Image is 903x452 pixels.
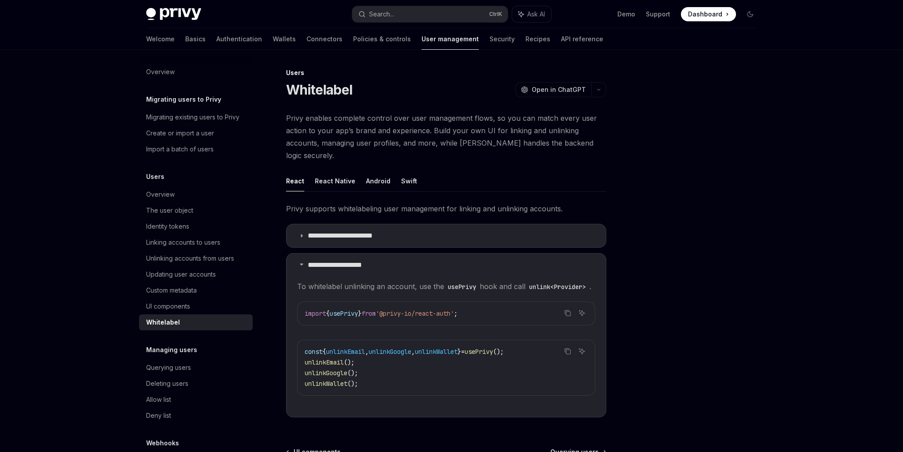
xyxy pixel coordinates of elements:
[369,348,411,356] span: unlinkGoogle
[146,221,189,232] div: Identity tokens
[562,307,573,319] button: Copy the contents from the code block
[489,28,515,50] a: Security
[139,392,253,408] a: Allow list
[527,10,545,19] span: Ask AI
[139,282,253,298] a: Custom metadata
[139,266,253,282] a: Updating user accounts
[365,348,369,356] span: ,
[146,112,239,123] div: Migrating existing users to Privy
[139,202,253,218] a: The user object
[146,345,197,355] h5: Managing users
[401,170,417,191] button: Swift
[305,369,347,377] span: unlinkGoogle
[352,6,508,22] button: Search...CtrlK
[344,358,354,366] span: ();
[617,10,635,19] a: Demo
[146,205,193,216] div: The user object
[326,309,330,317] span: {
[362,309,376,317] span: from
[415,348,457,356] span: unlinkWallet
[146,438,179,448] h5: Webhooks
[306,28,342,50] a: Connectors
[457,348,461,356] span: }
[326,348,365,356] span: unlinkEmail
[305,348,322,356] span: const
[358,309,362,317] span: }
[422,28,479,50] a: User management
[305,358,344,366] span: unlinkEmail
[353,28,411,50] a: Policies & controls
[525,282,589,292] code: unlink<Provider>
[139,298,253,314] a: UI components
[347,380,358,388] span: ();
[139,125,253,141] a: Create or import a user
[489,11,502,18] span: Ctrl K
[146,94,221,105] h5: Migrating users to Privy
[305,380,347,388] span: unlinkWallet
[146,253,234,264] div: Unlinking accounts from users
[561,28,603,50] a: API reference
[146,237,220,248] div: Linking accounts to users
[185,28,206,50] a: Basics
[139,234,253,250] a: Linking accounts to users
[273,28,296,50] a: Wallets
[322,348,326,356] span: {
[444,282,480,292] code: usePrivy
[347,369,358,377] span: ();
[146,317,180,328] div: Whitelabel
[315,170,355,191] button: React Native
[139,376,253,392] a: Deleting users
[146,362,191,373] div: Querying users
[139,218,253,234] a: Identity tokens
[286,202,606,215] span: Privy supports whitelabeling user management for linking and unlinking accounts.
[146,144,214,155] div: Import a batch of users
[139,408,253,424] a: Deny list
[146,28,175,50] a: Welcome
[366,170,390,191] button: Android
[286,170,304,191] button: React
[681,7,736,21] a: Dashboard
[146,189,175,200] div: Overview
[146,67,175,77] div: Overview
[286,112,606,162] span: Privy enables complete control over user management flows, so you can match every user action to ...
[146,128,214,139] div: Create or import a user
[515,82,591,97] button: Open in ChatGPT
[576,345,588,357] button: Ask AI
[465,348,493,356] span: usePrivy
[146,8,201,20] img: dark logo
[146,394,171,405] div: Allow list
[532,85,586,94] span: Open in ChatGPT
[743,7,757,21] button: Toggle dark mode
[411,348,415,356] span: ,
[146,301,190,312] div: UI components
[576,307,588,319] button: Ask AI
[139,314,253,330] a: Whitelabel
[454,309,457,317] span: ;
[493,348,504,356] span: ();
[139,64,253,80] a: Overview
[286,68,606,77] div: Users
[525,28,550,50] a: Recipes
[376,309,454,317] span: '@privy-io/react-auth'
[139,186,253,202] a: Overview
[461,348,465,356] span: =
[146,378,188,389] div: Deleting users
[297,280,595,293] span: To whitelabel unlinking an account, use the hook and call .
[286,253,606,417] details: **** **** **** *****To whitelabel unlinking an account, use theusePrivyhook and callunlink<Provid...
[286,82,353,98] h1: Whitelabel
[139,360,253,376] a: Querying users
[146,269,216,280] div: Updating user accounts
[369,9,394,20] div: Search...
[146,171,164,182] h5: Users
[646,10,670,19] a: Support
[305,309,326,317] span: import
[139,141,253,157] a: Import a batch of users
[330,309,358,317] span: usePrivy
[562,345,573,357] button: Copy the contents from the code block
[139,250,253,266] a: Unlinking accounts from users
[216,28,262,50] a: Authentication
[139,109,253,125] a: Migrating existing users to Privy
[688,10,722,19] span: Dashboard
[146,285,197,296] div: Custom metadata
[146,410,171,421] div: Deny list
